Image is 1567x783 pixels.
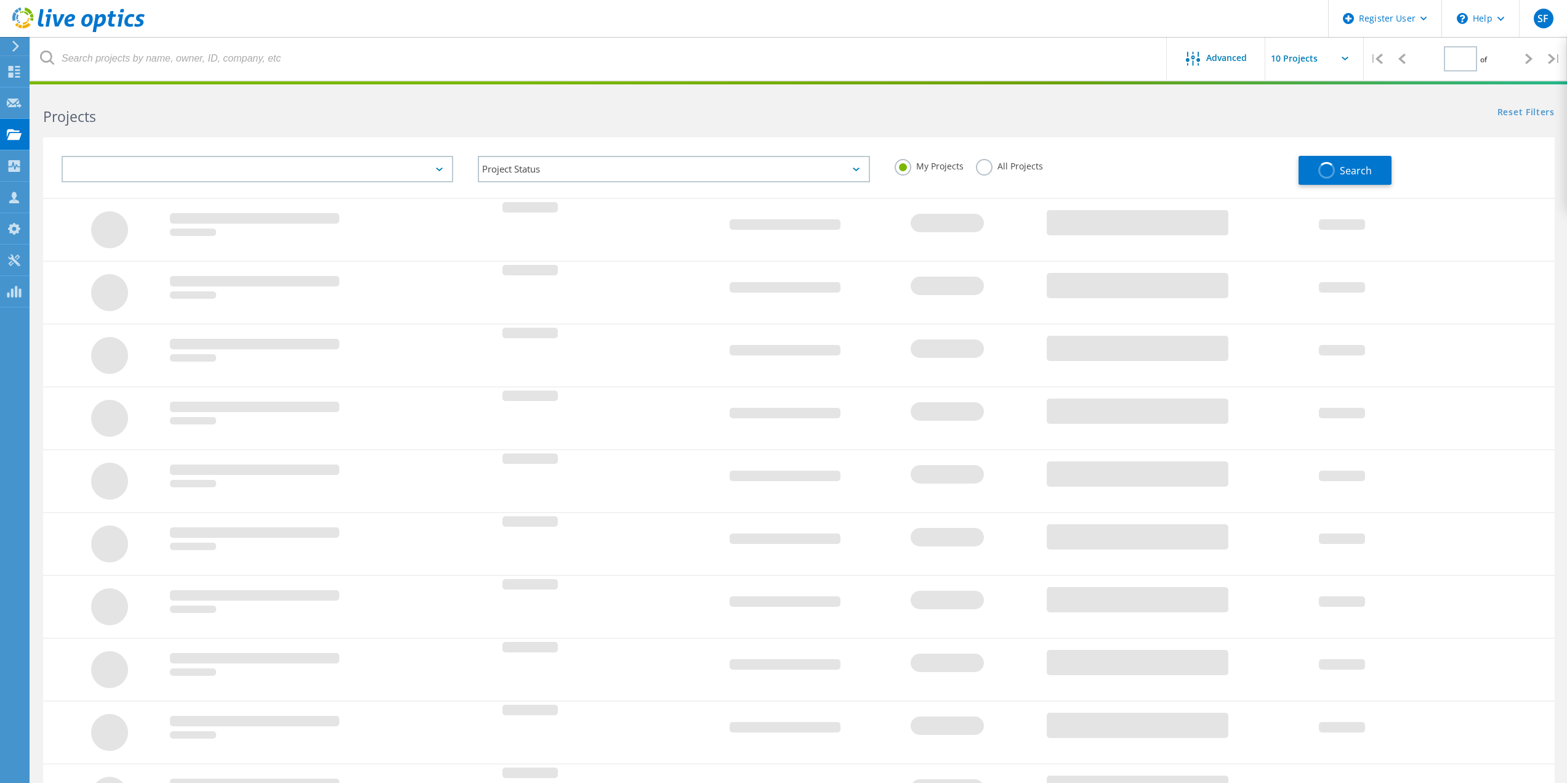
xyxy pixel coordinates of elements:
label: All Projects [976,159,1043,171]
svg: \n [1457,13,1468,24]
div: | [1542,37,1567,81]
label: My Projects [895,159,964,171]
div: Project Status [478,156,869,182]
a: Reset Filters [1497,108,1555,118]
span: of [1480,54,1487,65]
a: Live Optics Dashboard [12,26,145,34]
div: | [1364,37,1389,81]
input: Search projects by name, owner, ID, company, etc [31,37,1167,80]
span: Advanced [1206,54,1247,62]
button: Search [1299,156,1392,185]
span: SF [1537,14,1549,23]
span: Search [1340,164,1372,177]
b: Projects [43,107,96,126]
